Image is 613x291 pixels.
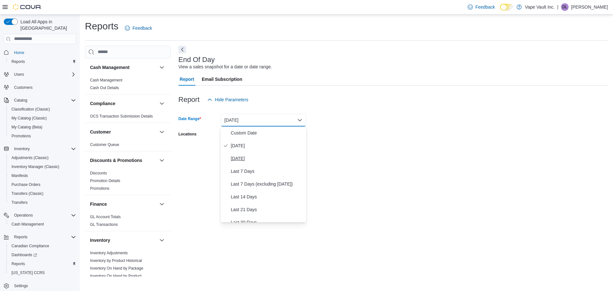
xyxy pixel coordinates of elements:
[11,261,25,266] span: Reports
[11,282,76,290] span: Settings
[6,250,79,259] a: Dashboards
[9,220,76,228] span: Cash Management
[90,142,119,147] a: Customer Queue
[158,64,166,71] button: Cash Management
[500,4,513,11] input: Dark Mode
[90,78,122,82] a: Cash Management
[11,59,25,64] span: Reports
[231,167,304,175] span: Last 7 Days
[231,193,304,201] span: Last 14 Days
[11,173,28,178] span: Manifests
[6,220,79,229] button: Cash Management
[11,233,76,241] span: Reports
[85,141,171,151] div: Customer
[6,259,79,268] button: Reports
[90,214,121,219] span: GL Account Totals
[90,85,119,90] span: Cash Out Details
[9,105,76,113] span: Classification (Classic)
[561,3,569,11] div: Darren Lopes
[9,260,27,268] a: Reports
[11,222,44,227] span: Cash Management
[6,153,79,162] button: Adjustments (Classic)
[90,171,107,175] a: Discounts
[90,237,110,243] h3: Inventory
[90,114,153,119] span: OCS Transaction Submission Details
[231,129,304,137] span: Custom Date
[9,220,46,228] a: Cash Management
[557,3,558,11] p: |
[85,112,171,123] div: Compliance
[11,107,50,112] span: Classification (Classic)
[90,129,157,135] button: Customer
[90,64,157,71] button: Cash Management
[90,258,142,263] span: Inventory by Product Historical
[9,114,76,122] span: My Catalog (Classic)
[11,211,76,219] span: Operations
[9,242,52,250] a: Canadian Compliance
[9,181,43,188] a: Purchase Orders
[9,251,40,259] a: Dashboards
[90,178,120,183] span: Promotion Details
[475,4,495,10] span: Feedback
[178,116,201,121] label: Date Range
[158,200,166,208] button: Finance
[11,145,76,153] span: Inventory
[90,86,119,90] a: Cash Out Details
[90,266,143,271] span: Inventory On Hand by Package
[9,269,76,277] span: Washington CCRS
[90,157,142,164] h3: Discounts & Promotions
[6,57,79,66] button: Reports
[231,155,304,162] span: [DATE]
[90,78,122,83] span: Cash Management
[14,98,27,103] span: Catalog
[11,125,42,130] span: My Catalog (Beta)
[9,132,76,140] span: Promotions
[132,25,152,31] span: Feedback
[465,1,497,13] a: Feedback
[11,49,27,57] a: Home
[178,132,197,137] label: Locations
[9,163,62,171] a: Inventory Manager (Classic)
[90,201,107,207] h3: Finance
[90,250,128,256] span: Inventory Adjustments
[90,100,115,107] h3: Compliance
[9,154,51,162] a: Adjustments (Classic)
[6,123,79,132] button: My Catalog (Beta)
[9,260,76,268] span: Reports
[9,58,76,65] span: Reports
[11,252,37,257] span: Dashboards
[11,191,43,196] span: Transfers (Classic)
[231,142,304,149] span: [DATE]
[178,46,186,53] button: Next
[205,93,251,106] button: Hide Parameters
[1,144,79,153] button: Inventory
[9,242,76,250] span: Canadian Compliance
[11,83,76,91] span: Customers
[85,76,171,94] div: Cash Management
[221,126,306,222] div: Select listbox
[90,100,157,107] button: Compliance
[9,114,49,122] a: My Catalog (Classic)
[11,134,31,139] span: Promotions
[6,268,79,277] button: [US_STATE] CCRS
[9,190,46,197] a: Transfers (Classic)
[14,234,27,240] span: Reports
[1,83,79,92] button: Customers
[9,123,45,131] a: My Catalog (Beta)
[231,206,304,213] span: Last 21 Days
[90,114,153,119] a: OCS Transaction Submission Details
[90,64,130,71] h3: Cash Management
[158,157,166,164] button: Discounts & Promotions
[90,274,141,278] a: Inventory On Hand by Product
[11,233,30,241] button: Reports
[11,71,26,78] button: Users
[11,282,30,290] a: Settings
[9,163,76,171] span: Inventory Manager (Classic)
[90,186,110,191] span: Promotions
[1,211,79,220] button: Operations
[6,241,79,250] button: Canadian Compliance
[9,105,53,113] a: Classification (Classic)
[1,281,79,290] button: Settings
